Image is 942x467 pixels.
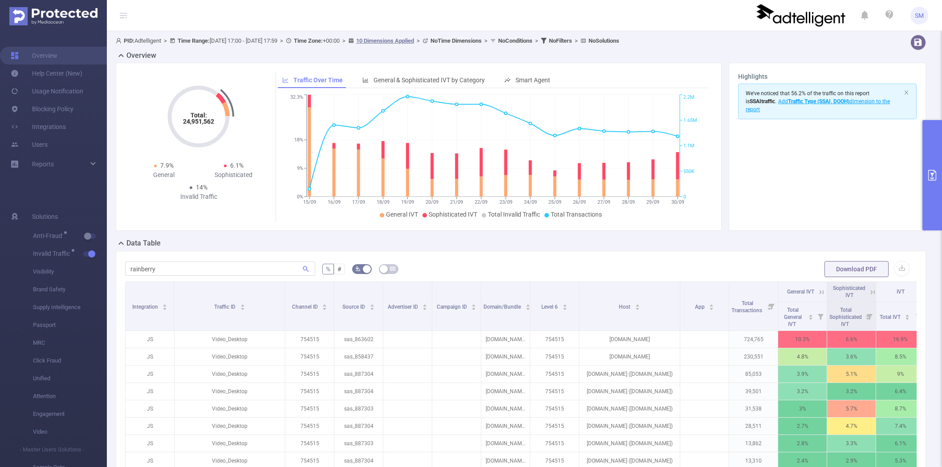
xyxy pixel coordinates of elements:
[294,37,323,44] b: Time Zone:
[33,263,107,281] span: Visibility
[334,383,383,400] p: sas_887304
[827,418,876,435] p: 4.7%
[277,37,286,44] span: >
[342,304,366,310] span: Source ID
[297,194,303,200] tspan: 0%
[579,331,680,348] p: [DOMAIN_NAME]
[683,117,697,123] tspan: 1.65M
[33,334,107,352] span: MRC
[160,162,174,169] span: 7.9%
[32,208,58,225] span: Solutions
[164,192,234,201] div: Invalid Traffic
[729,400,778,417] p: 31,538
[11,118,66,136] a: Integrations
[337,266,341,273] span: #
[126,331,174,348] p: JS
[199,170,268,180] div: Sophisticated
[191,112,207,119] tspan: Total:
[175,331,285,348] p: Video_Desktop
[579,348,680,365] p: [DOMAIN_NAME]
[33,370,107,387] span: Unified
[876,383,925,400] p: 6.4%
[422,306,427,309] i: icon: caret-down
[729,348,778,365] p: 230,551
[589,37,619,44] b: No Solutions
[746,90,890,113] span: We've noticed that 56.2% of the traffic on this report is .
[426,199,439,205] tspan: 20/09
[481,418,530,435] p: [DOMAIN_NAME]
[162,306,167,309] i: icon: caret-down
[481,383,530,400] p: [DOMAIN_NAME]
[33,316,107,334] span: Passport
[709,306,714,309] i: icon: caret-down
[126,238,161,249] h2: Data Table
[390,266,395,271] i: icon: table
[32,155,54,173] a: Reports
[294,137,303,143] tspan: 18%
[175,366,285,382] p: Video_Desktop
[132,304,159,310] span: Integration
[729,366,778,382] p: 85,053
[683,194,686,200] tspan: 0
[827,348,876,365] p: 3.6%
[788,98,849,105] b: Traffic Type (SSAI, DOOH)
[285,435,334,452] p: 754515
[827,366,876,382] p: 5.1%
[33,423,107,441] span: Video
[635,303,640,308] div: Sort
[334,331,383,348] p: sas_863602
[183,118,214,125] tspan: 24,951,562
[530,331,579,348] p: 754515
[285,331,334,348] p: 754515
[369,306,374,309] i: icon: caret-down
[240,303,245,308] div: Sort
[778,383,827,400] p: 3.2%
[863,302,876,330] i: Filter menu
[129,170,199,180] div: General
[178,37,210,44] b: Time Range:
[488,211,540,218] span: Total Invalid Traffic
[11,82,83,100] a: Usage Notification
[579,418,680,435] p: [DOMAIN_NAME] ([DOMAIN_NAME])
[334,418,383,435] p: sas_887304
[483,304,522,310] span: Domain/Bundle
[530,418,579,435] p: 754515
[33,281,107,298] span: Brand Safety
[912,302,925,330] i: Filter menu
[322,306,327,309] i: icon: caret-down
[516,76,550,84] span: Smart Agent
[481,400,530,417] p: [DOMAIN_NAME]
[33,405,107,423] span: Engagement
[334,435,383,452] p: sas_887303
[784,307,802,327] span: Total General IVT
[11,100,73,118] a: Blocking Policy
[293,76,343,84] span: Traffic Over Time
[808,313,813,318] div: Sort
[746,98,890,113] span: Add dimension to the report
[905,313,910,318] div: Sort
[422,303,427,308] div: Sort
[161,37,170,44] span: >
[377,199,390,205] tspan: 18/09
[635,303,640,306] i: icon: caret-up
[240,306,245,309] i: icon: caret-down
[116,37,619,44] span: Adtelligent [DATE] 17:00 - [DATE] 17:59 +00:00
[322,303,327,308] div: Sort
[481,435,530,452] p: [DOMAIN_NAME]
[671,199,684,205] tspan: 30/09
[876,435,925,452] p: 6.1%
[322,303,327,306] i: icon: caret-up
[915,7,924,24] span: SM
[33,233,65,239] span: Anti-Fraud
[471,306,476,309] i: icon: caret-down
[475,199,487,205] tspan: 22/09
[579,383,680,400] p: [DOMAIN_NAME] ([DOMAIN_NAME])
[824,261,889,277] button: Download PDF
[530,435,579,452] p: 754515
[430,37,482,44] b: No Time Dimensions
[905,316,910,319] i: icon: caret-down
[437,304,468,310] span: Campaign ID
[551,211,602,218] span: Total Transactions
[401,199,414,205] tspan: 19/09
[429,211,477,218] span: Sophisticated IVT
